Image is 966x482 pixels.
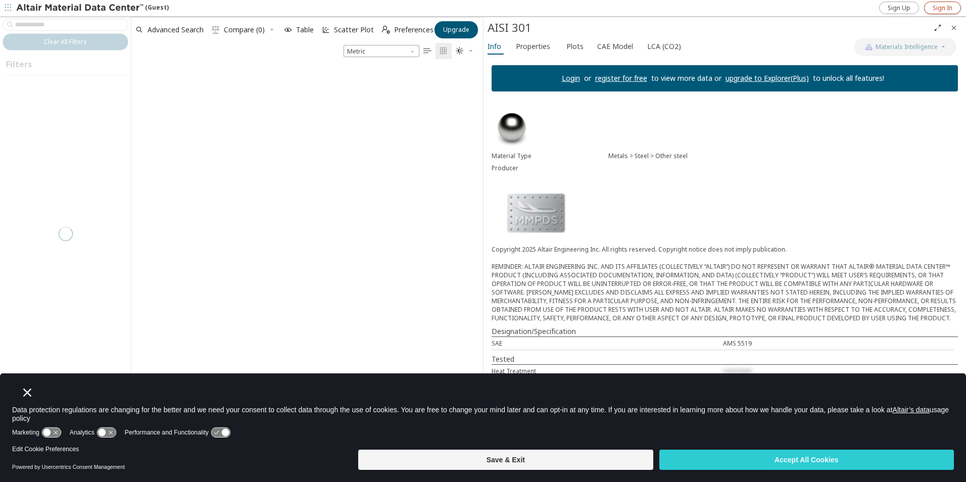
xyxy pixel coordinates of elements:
[492,326,958,336] div: Designation/Specification
[434,21,478,38] button: Upgrade
[492,108,532,148] img: Material Type Image
[566,38,584,55] span: Plots
[394,26,433,33] span: Preferences
[933,4,952,12] span: Sign In
[344,45,419,57] span: Metric
[419,43,436,59] button: Table View
[726,73,809,83] a: upgrade to Explorer(Plus)
[488,38,501,55] span: Info
[647,73,726,83] p: to view more data or
[930,20,946,36] button: Full Screen
[809,73,888,83] p: to unlock all features!
[597,38,633,55] span: CAE Model
[562,73,580,83] a: Login
[423,47,431,55] i: 
[382,26,390,34] i: 
[580,73,595,83] p: or
[16,3,145,13] img: Altair Material Data Center
[443,26,469,34] span: Upgrade
[296,26,314,33] span: Table
[723,339,954,348] div: AMS 5519
[456,47,464,55] i: 
[865,43,873,51] img: AI Copilot
[148,26,204,33] span: Advanced Search
[516,38,550,55] span: Properties
[492,339,723,348] div: SAE
[452,43,478,59] button: Theme
[224,26,265,33] span: Compare (0)
[876,43,938,51] span: Materials Intelligence
[608,152,958,160] div: Metals > Steel > Other steel
[595,73,647,83] a: register for free
[212,26,220,34] i: 
[946,20,962,36] button: Close
[16,3,169,13] div: (Guest)
[879,2,919,14] a: Sign Up
[492,164,608,172] div: Producer
[888,4,910,12] span: Sign Up
[723,367,751,375] span: restricted
[492,152,608,160] div: Material Type
[855,38,956,56] button: AI CopilotMaterials Intelligence
[344,45,419,57] div: Unit System
[492,182,581,243] img: Logo - Provider
[924,2,961,14] a: Sign In
[492,354,958,364] div: Tested
[436,43,452,59] button: Tile View
[334,26,374,33] span: Scatter Plot
[492,367,723,375] div: Heat Treatment
[440,47,448,55] i: 
[492,245,958,322] div: Copyright 2025 Altair Engineering Inc. All rights reserved. Copyright notice does not imply publi...
[647,38,681,55] span: LCA (CO2)
[488,20,930,36] div: AISI 301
